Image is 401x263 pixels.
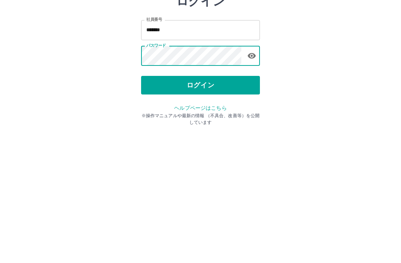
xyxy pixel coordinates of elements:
label: 社員番号 [146,70,162,75]
button: ログイン [141,129,260,147]
p: ※操作マニュアルや最新の情報 （不具合、改善等）を公開しています [141,165,260,179]
label: パスワード [146,96,166,101]
h2: ログイン [176,47,225,61]
a: ヘルプページはこちら [174,158,226,164]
